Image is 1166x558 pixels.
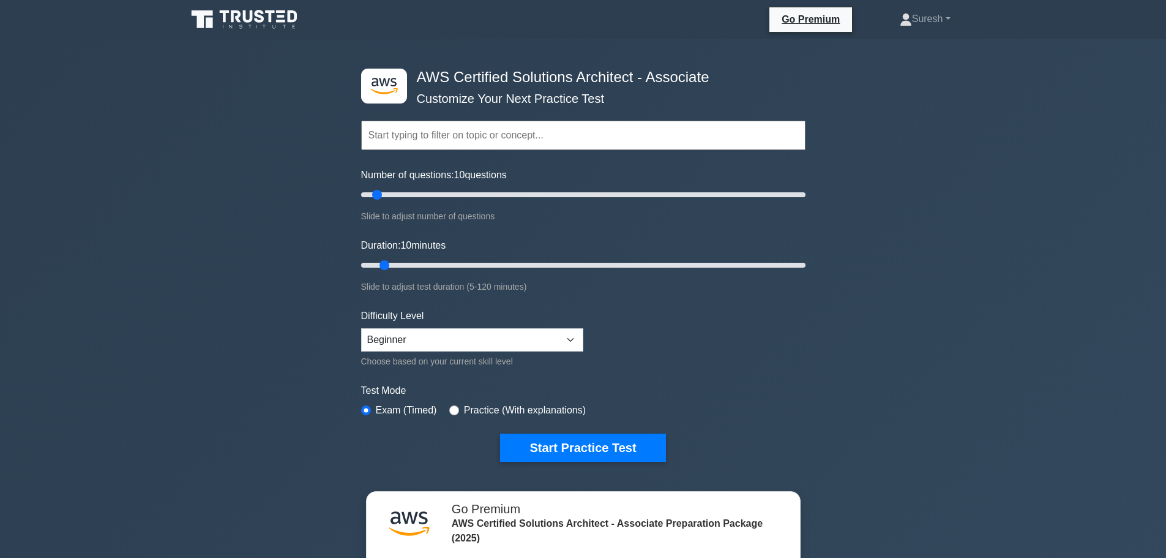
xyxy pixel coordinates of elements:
[400,240,411,251] span: 10
[412,69,746,86] h4: AWS Certified Solutions Architect - Associate
[361,209,805,224] div: Slide to adjust number of questions
[500,434,665,462] button: Start Practice Test
[376,403,437,418] label: Exam (Timed)
[361,279,805,294] div: Slide to adjust test duration (5-120 minutes)
[464,403,586,418] label: Practice (With explanations)
[361,309,424,323] label: Difficulty Level
[361,168,507,183] label: Number of questions: questions
[774,12,847,27] a: Go Premium
[361,354,583,369] div: Choose based on your current skill level
[361,383,805,398] label: Test Mode
[870,7,980,31] a: Suresh
[361,238,446,253] label: Duration: minutes
[361,121,805,150] input: Start typing to filter on topic or concept...
[454,170,465,180] span: 10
